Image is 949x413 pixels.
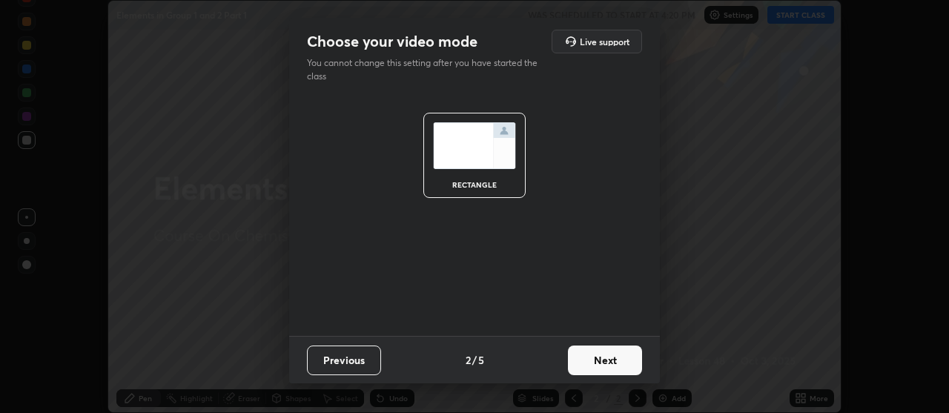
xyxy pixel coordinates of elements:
h4: 5 [478,352,484,368]
button: Previous [307,346,381,375]
h2: Choose your video mode [307,32,477,51]
img: normalScreenIcon.ae25ed63.svg [433,122,516,169]
h4: / [472,352,477,368]
div: rectangle [445,181,504,188]
button: Next [568,346,642,375]
h5: Live support [580,37,629,46]
h4: 2 [466,352,471,368]
p: You cannot change this setting after you have started the class [307,56,547,83]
